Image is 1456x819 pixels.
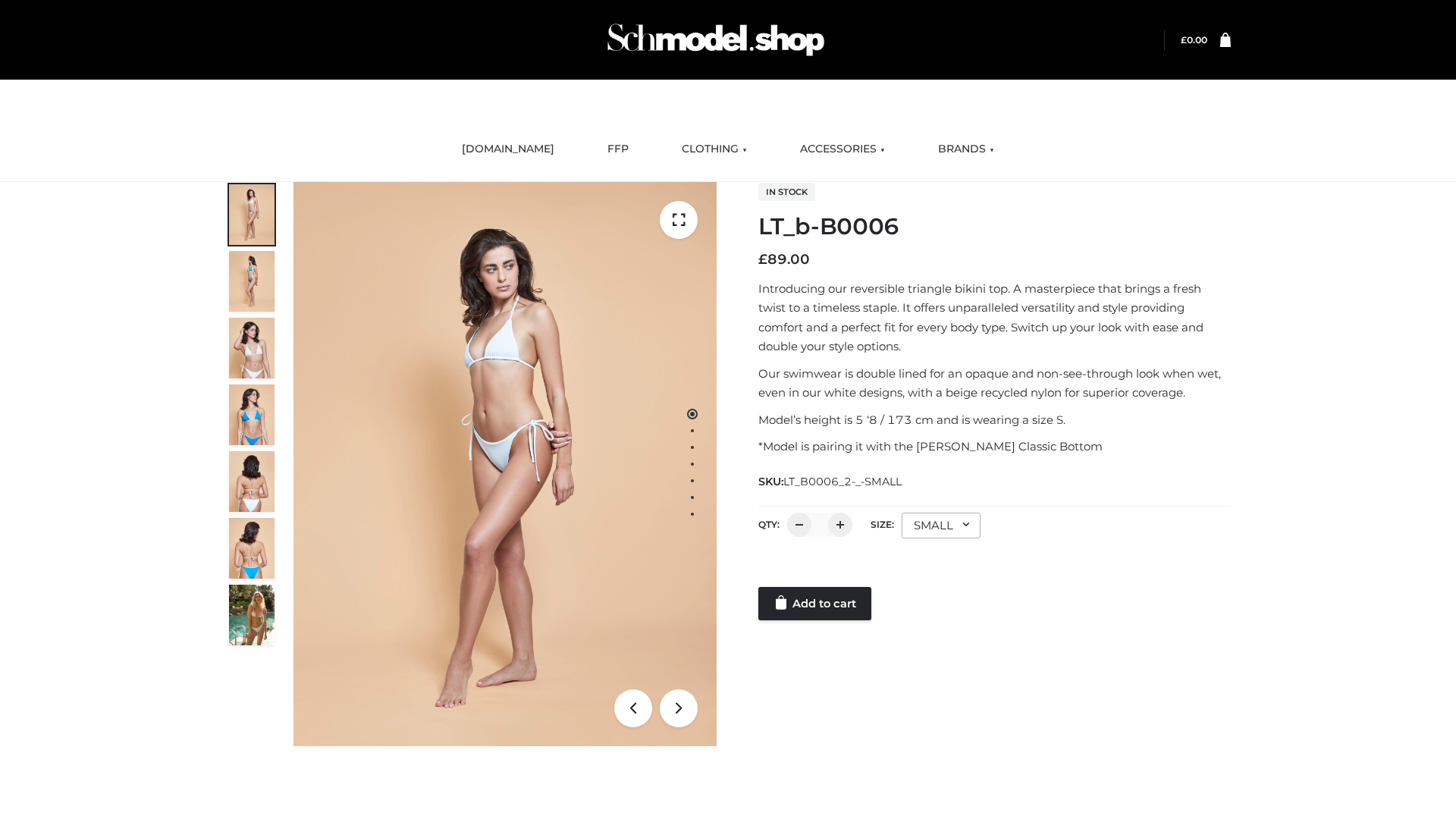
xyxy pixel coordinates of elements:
[758,437,1231,457] p: *Model is pairing it with the [PERSON_NAME] Classic Bottom
[229,251,275,312] img: ArielClassicBikiniTop_CloudNine_AzureSky_OW114ECO_2-scaled.jpg
[229,384,275,445] img: ArielClassicBikiniTop_CloudNine_AzureSky_OW114ECO_4-scaled.jpg
[758,251,810,268] bdi: 89.00
[670,133,758,166] a: CLOTHING
[758,213,1231,240] h1: LT_b-B0006
[758,410,1231,430] p: Model’s height is 5 ‘8 / 173 cm and is wearing a size S.
[229,451,275,512] img: ArielClassicBikiniTop_CloudNine_AzureSky_OW114ECO_7-scaled.jpg
[1181,34,1187,45] span: £
[758,519,780,530] label: QTY:
[871,519,894,530] label: Size:
[758,364,1231,403] p: Our swimwear is double lined for an opaque and non-see-through look when wet, even in our white d...
[789,133,896,166] a: ACCESSORIES
[758,251,767,268] span: £
[602,10,830,70] img: Schmodel Admin 964
[927,133,1006,166] a: BRANDS
[758,183,815,201] span: In stock
[229,518,275,579] img: ArielClassicBikiniTop_CloudNine_AzureSky_OW114ECO_8-scaled.jpg
[596,133,640,166] a: FFP
[783,475,902,488] span: LT_B0006_2-_-SMALL
[1181,34,1207,45] a: £0.00
[758,587,871,620] a: Add to cart
[293,182,717,746] img: ArielClassicBikiniTop_CloudNine_AzureSky_OW114ECO_1
[902,513,981,538] div: SMALL
[758,472,903,491] span: SKU:
[1181,34,1207,45] bdi: 0.00
[758,279,1231,356] p: Introducing our reversible triangle bikini top. A masterpiece that brings a fresh twist to a time...
[229,318,275,378] img: ArielClassicBikiniTop_CloudNine_AzureSky_OW114ECO_3-scaled.jpg
[450,133,566,166] a: [DOMAIN_NAME]
[229,585,275,645] img: Arieltop_CloudNine_AzureSky2.jpg
[229,184,275,245] img: ArielClassicBikiniTop_CloudNine_AzureSky_OW114ECO_1-scaled.jpg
